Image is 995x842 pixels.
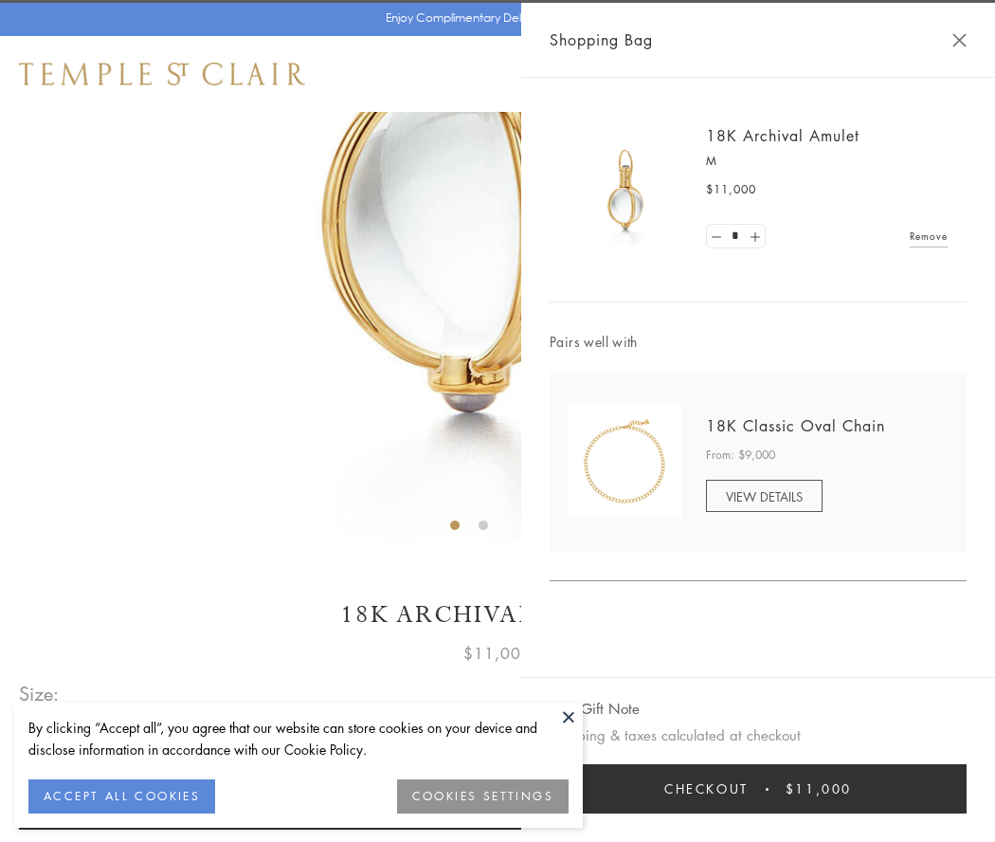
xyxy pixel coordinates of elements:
[706,446,775,465] span: From: $9,000
[550,723,967,747] p: Shipping & taxes calculated at checkout
[28,717,569,760] div: By clicking “Accept all”, you agree that our website can store cookies on your device and disclos...
[706,152,948,171] p: M
[397,779,569,814] button: COOKIES SETTINGS
[386,9,601,27] p: Enjoy Complimentary Delivery & Returns
[19,598,976,631] h1: 18K Archival Amulet
[569,405,682,519] img: N88865-OV18
[28,779,215,814] button: ACCEPT ALL COOKIES
[550,331,967,353] span: Pairs well with
[706,480,823,512] a: VIEW DETAILS
[786,778,852,799] span: $11,000
[550,697,640,721] button: Add Gift Note
[664,778,749,799] span: Checkout
[910,226,948,247] a: Remove
[726,487,803,505] span: VIEW DETAILS
[19,63,305,85] img: Temple St. Clair
[550,27,653,52] span: Shopping Bag
[706,180,756,199] span: $11,000
[569,133,682,247] img: 18K Archival Amulet
[550,764,967,814] button: Checkout $11,000
[19,678,61,709] span: Size:
[707,225,726,248] a: Set quantity to 0
[952,33,967,47] button: Close Shopping Bag
[706,415,885,436] a: 18K Classic Oval Chain
[706,125,859,146] a: 18K Archival Amulet
[463,641,532,666] span: $11,000
[745,225,764,248] a: Set quantity to 2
